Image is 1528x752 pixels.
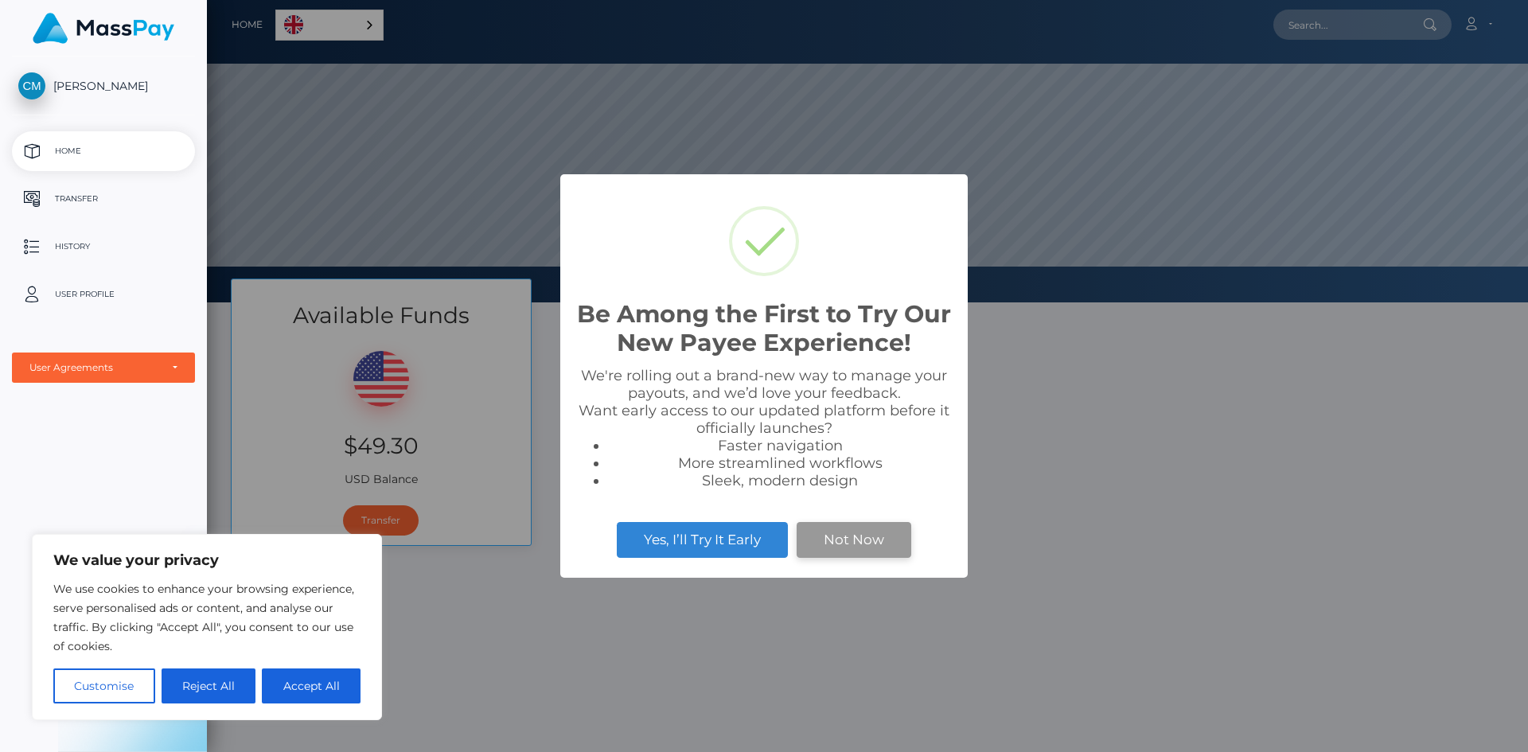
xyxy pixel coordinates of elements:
button: Yes, I’ll Try It Early [617,522,788,557]
div: User Agreements [29,361,160,374]
div: We value your privacy [32,534,382,720]
span: [PERSON_NAME] [12,79,195,93]
button: Reject All [162,668,256,703]
img: MassPay [33,13,174,44]
button: Accept All [262,668,361,703]
p: We use cookies to enhance your browsing experience, serve personalised ads or content, and analys... [53,579,361,656]
p: Transfer [18,187,189,211]
h2: Be Among the First to Try Our New Payee Experience! [576,300,952,357]
button: Not Now [797,522,911,557]
p: Home [18,139,189,163]
div: We're rolling out a brand-new way to manage your payouts, and we’d love your feedback. Want early... [576,367,952,489]
p: We value your privacy [53,551,361,570]
button: User Agreements [12,353,195,383]
button: Customise [53,668,155,703]
li: Sleek, modern design [608,472,952,489]
li: Faster navigation [608,437,952,454]
p: History [18,235,189,259]
p: User Profile [18,282,189,306]
li: More streamlined workflows [608,454,952,472]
